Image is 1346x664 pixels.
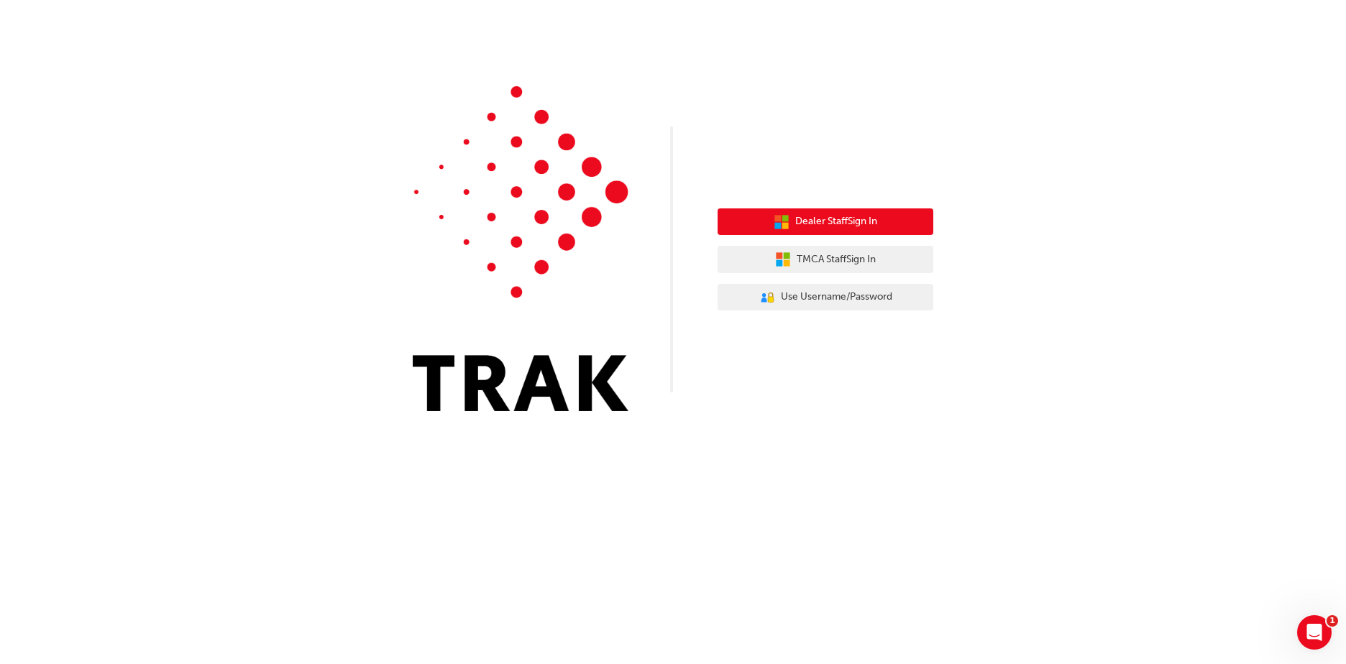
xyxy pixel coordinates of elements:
iframe: Intercom live chat [1297,615,1332,650]
button: TMCA StaffSign In [718,246,933,273]
img: Trak [413,86,628,411]
span: Dealer Staff Sign In [795,213,877,230]
span: Use Username/Password [781,289,892,305]
button: Dealer StaffSign In [718,208,933,236]
span: TMCA Staff Sign In [797,252,876,268]
button: Use Username/Password [718,284,933,311]
span: 1 [1327,615,1338,627]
